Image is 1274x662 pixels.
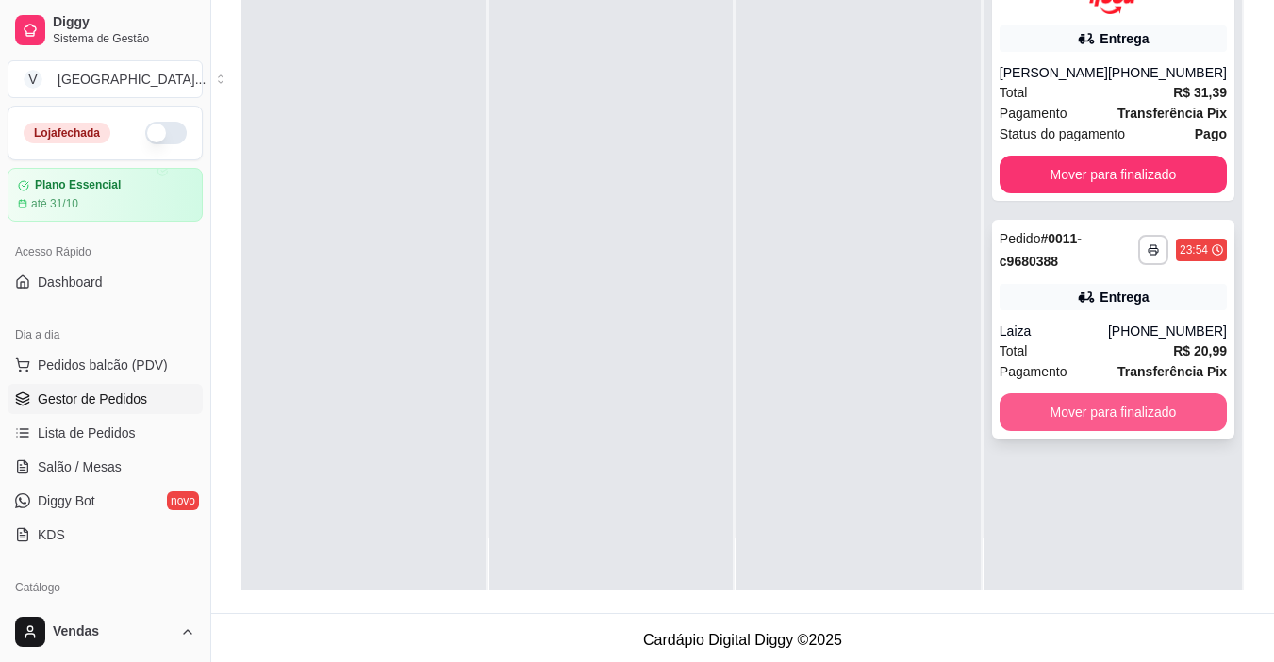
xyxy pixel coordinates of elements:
button: Alterar Status [145,122,187,144]
strong: R$ 20,99 [1173,343,1227,358]
a: Lista de Pedidos [8,418,203,448]
div: [PHONE_NUMBER] [1108,63,1227,82]
span: KDS [38,525,65,544]
span: Lista de Pedidos [38,423,136,442]
span: Sistema de Gestão [53,31,195,46]
span: Salão / Mesas [38,457,122,476]
div: Dia a dia [8,320,203,350]
span: Gestor de Pedidos [38,389,147,408]
span: Vendas [53,623,173,640]
div: 23:54 [1180,242,1208,257]
a: KDS [8,520,203,550]
span: Pedidos balcão (PDV) [38,356,168,374]
span: Total [1000,82,1028,103]
span: Pagamento [1000,361,1067,382]
div: Entrega [1100,288,1149,306]
a: Dashboard [8,267,203,297]
span: Total [1000,340,1028,361]
button: Vendas [8,609,203,654]
div: [PHONE_NUMBER] [1108,322,1227,340]
a: DiggySistema de Gestão [8,8,203,53]
a: Salão / Mesas [8,452,203,482]
strong: # 0011-c9680388 [1000,231,1082,269]
span: V [24,70,42,89]
div: Laiza [1000,322,1108,340]
span: Pagamento [1000,103,1067,124]
span: Pedido [1000,231,1041,246]
span: Dashboard [38,273,103,291]
strong: Pago [1195,126,1227,141]
strong: Transferência Pix [1117,106,1227,121]
strong: R$ 31,39 [1173,85,1227,100]
div: Entrega [1100,29,1149,48]
a: Diggy Botnovo [8,486,203,516]
div: Loja fechada [24,123,110,143]
button: Pedidos balcão (PDV) [8,350,203,380]
button: Mover para finalizado [1000,393,1227,431]
div: [PERSON_NAME] [1000,63,1108,82]
span: Status do pagamento [1000,124,1125,144]
a: Gestor de Pedidos [8,384,203,414]
strong: Transferência Pix [1117,364,1227,379]
div: [GEOGRAPHIC_DATA] ... [58,70,206,89]
div: Catálogo [8,572,203,603]
span: Diggy [53,14,195,31]
a: Plano Essencialaté 31/10 [8,168,203,222]
div: Acesso Rápido [8,237,203,267]
article: Plano Essencial [35,178,121,192]
button: Mover para finalizado [1000,156,1227,193]
article: até 31/10 [31,196,78,211]
button: Select a team [8,60,203,98]
span: Diggy Bot [38,491,95,510]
